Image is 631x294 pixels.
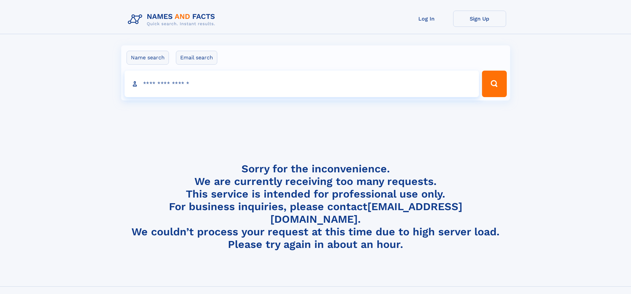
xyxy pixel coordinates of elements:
[125,71,479,97] input: search input
[176,51,217,65] label: Email search
[400,11,453,27] a: Log In
[270,200,462,225] a: [EMAIL_ADDRESS][DOMAIN_NAME]
[125,11,221,29] img: Logo Names and Facts
[127,51,169,65] label: Name search
[125,162,506,251] h4: Sorry for the inconvenience. We are currently receiving too many requests. This service is intend...
[482,71,506,97] button: Search Button
[453,11,506,27] a: Sign Up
